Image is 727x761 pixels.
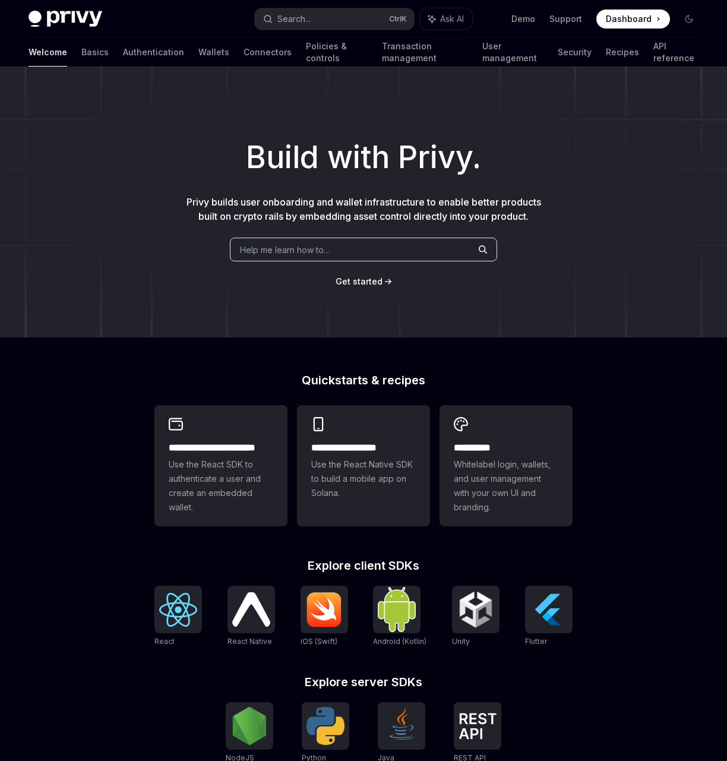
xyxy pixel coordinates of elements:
img: REST API [459,713,497,739]
img: Unity [457,591,495,629]
span: Android (Kotlin) [373,637,426,646]
a: Recipes [606,38,639,67]
a: UnityUnity [452,586,500,648]
a: FlutterFlutter [525,586,573,648]
img: Android (Kotlin) [378,587,416,631]
span: Help me learn how to… [240,244,330,256]
span: Use the React SDK to authenticate a user and create an embedded wallet. [169,457,273,514]
span: Ask AI [440,13,464,25]
span: Flutter [525,637,547,646]
img: NodeJS [230,707,268,745]
button: Search...CtrlK [255,8,413,30]
a: User management [482,38,543,67]
span: Use the React Native SDK to build a mobile app on Solana. [311,457,416,500]
a: iOS (Swift)iOS (Swift) [301,586,348,648]
a: Android (Kotlin)Android (Kotlin) [373,586,426,648]
span: React Native [227,637,272,646]
a: Wallets [198,38,229,67]
a: React NativeReact Native [227,586,275,648]
img: Java [383,707,421,745]
a: API reference [653,38,698,67]
img: iOS (Swift) [305,592,343,627]
span: Unity [452,637,470,646]
a: Welcome [29,38,67,67]
button: Toggle dark mode [679,10,698,29]
a: **** *****Whitelabel login, wallets, and user management with your own UI and branding. [440,405,573,526]
img: dark logo [29,11,102,27]
button: Ask AI [420,8,472,30]
h2: Quickstarts & recipes [154,374,573,386]
span: Ctrl K [389,14,407,24]
h1: Build with Privy. [19,134,708,181]
span: Dashboard [606,13,652,25]
a: Transaction management [382,38,468,67]
a: Authentication [123,38,184,67]
a: Security [558,38,592,67]
a: Connectors [244,38,292,67]
a: **** **** **** ***Use the React Native SDK to build a mobile app on Solana. [297,405,430,526]
div: Search... [277,12,311,26]
a: Policies & controls [306,38,368,67]
span: iOS (Swift) [301,637,337,646]
img: Flutter [530,591,568,629]
a: Get started [336,276,383,288]
h2: Explore client SDKs [154,560,573,571]
span: Whitelabel login, wallets, and user management with your own UI and branding. [454,457,558,514]
img: React [159,593,197,627]
img: Python [306,707,344,745]
span: React [154,637,175,646]
a: Demo [511,13,535,25]
a: ReactReact [154,586,202,648]
span: Get started [336,276,383,286]
a: Support [549,13,582,25]
a: Dashboard [596,10,670,29]
h2: Explore server SDKs [154,676,573,688]
a: Basics [81,38,109,67]
span: Privy builds user onboarding and wallet infrastructure to enable better products built on crypto ... [187,196,541,222]
img: React Native [232,592,270,626]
